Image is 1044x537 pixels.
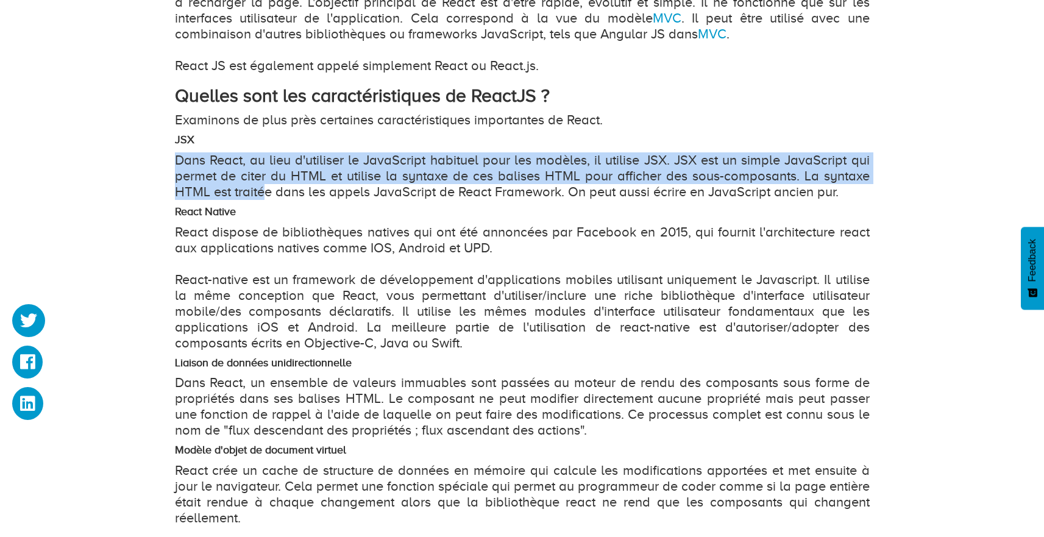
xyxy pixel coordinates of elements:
[175,444,346,456] strong: Modèle d'objet de document virtuel
[175,357,352,369] strong: Liaison de données unidirectionnelle
[1027,239,1038,282] span: Feedback
[1021,227,1044,310] button: Feedback - Afficher l’enquête
[175,224,870,351] p: React dispose de bibliothèques natives qui ont été annoncées par Facebook en 2015, qui fournit l'...
[698,26,726,41] a: MVC
[175,375,870,438] p: Dans React, un ensemble de valeurs immuables sont passées au moteur de rendu des composants sous ...
[653,10,681,26] a: MVC
[175,133,194,146] strong: JSX
[175,112,870,128] p: Examinons de plus près certaines caractéristiques importantes de React.
[175,85,550,106] strong: Quelles sont les caractéristiques de ReactJS ?
[175,205,236,218] strong: React Native
[175,152,870,200] p: Dans React, au lieu d'utiliser le JavaScript habituel pour les modèles, il utilise JSX. JSX est u...
[175,463,870,526] p: React crée un cache de structure de données en mémoire qui calcule les modifications apportées et...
